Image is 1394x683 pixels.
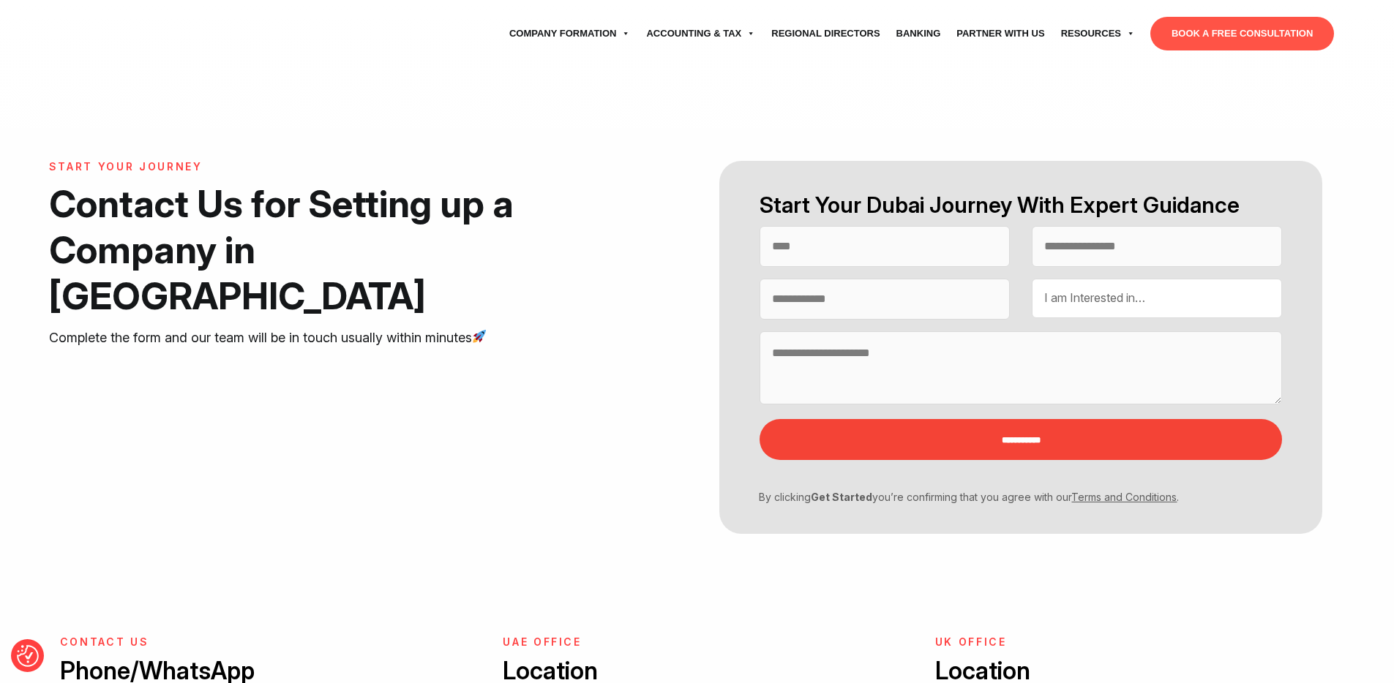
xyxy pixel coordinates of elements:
a: BOOK A FREE CONSULTATION [1150,17,1334,50]
a: Partner with Us [948,13,1052,54]
h2: Start Your Dubai Journey With Expert Guidance [760,190,1282,220]
a: Banking [888,13,949,54]
a: Resources [1053,13,1143,54]
button: Consent Preferences [17,645,39,667]
h6: UAE OFFICE [503,636,686,649]
img: 🚀 [473,330,486,343]
p: By clicking you’re confirming that you agree with our . [749,489,1271,505]
span: I am Interested in… [1044,290,1145,305]
img: svg+xml;nitro-empty-id=MTU1OjExNQ==-1;base64,PHN2ZyB2aWV3Qm94PSIwIDAgNzU4IDI1MSIgd2lkdGg9Ijc1OCIg... [60,15,170,52]
a: Regional Directors [763,13,888,54]
p: Complete the form and our team will be in touch usually within minutes [49,327,607,349]
img: Revisit consent button [17,645,39,667]
h6: UK Office [935,636,1118,649]
h6: START YOUR JOURNEY [49,161,607,173]
a: Terms and Conditions [1071,491,1177,503]
a: Company Formation [501,13,639,54]
form: Contact form [697,161,1345,534]
h6: CONTACT US [60,636,471,649]
a: Accounting & Tax [638,13,763,54]
h1: Contact Us for Setting up a Company in [GEOGRAPHIC_DATA] [49,181,607,320]
strong: Get Started [811,491,872,503]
